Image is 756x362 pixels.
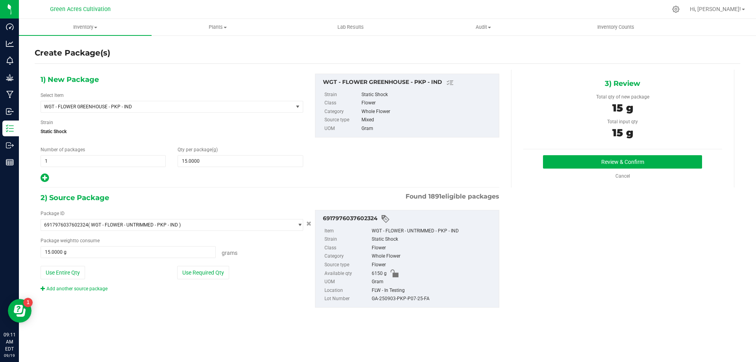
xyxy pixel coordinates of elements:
[324,252,370,261] label: Category
[6,91,14,98] inline-svg: Manufacturing
[324,99,360,108] label: Class
[41,74,99,85] span: 1) New Package
[6,158,14,166] inline-svg: Reports
[6,108,14,115] inline-svg: Inbound
[543,155,702,169] button: Review & Confirm
[612,126,633,139] span: 15 g
[19,19,152,35] a: Inventory
[324,124,360,133] label: UOM
[41,211,65,216] span: Package ID
[690,6,741,12] span: Hi, [PERSON_NAME]!
[587,24,645,31] span: Inventory Counts
[41,286,107,291] a: Add another source package
[324,295,370,303] label: Lot Number
[6,124,14,132] inline-svg: Inventory
[327,24,374,31] span: Lab Results
[372,269,387,278] span: 6150 g
[323,78,495,87] div: WGT - FLOWER GREENHOUSE - PKP - IND
[60,238,74,243] span: weight
[324,278,370,286] label: UOM
[6,57,14,65] inline-svg: Monitoring
[324,227,370,236] label: Item
[44,222,88,228] span: 6917976037602324
[428,193,441,200] span: 1891
[4,353,15,358] p: 09/19
[596,94,649,100] span: Total qty of new package
[41,92,64,99] label: Select Item
[406,192,499,201] span: Found eligible packages
[41,177,49,182] span: Add new output
[304,218,314,230] button: Cancel button
[607,119,638,124] span: Total input qty
[324,235,370,244] label: Strain
[222,250,237,256] span: Grams
[41,156,165,167] input: 1
[41,147,85,152] span: Number of packages
[152,19,284,35] a: Plants
[35,47,110,59] h4: Create Package(s)
[284,19,417,35] a: Lab Results
[324,244,370,252] label: Class
[324,269,370,278] label: Available qty
[6,74,14,82] inline-svg: Grow
[417,19,550,35] a: Audit
[372,235,495,244] div: Static Shock
[8,299,31,323] iframe: Resource center
[41,238,100,243] span: Package to consume
[41,192,109,204] span: 2) Source Package
[293,101,303,112] span: select
[178,147,218,152] span: Qty per package
[372,278,495,286] div: Gram
[88,222,181,228] span: ( WGT - FLOWER - UNTRIMMED - PKP - IND )
[212,147,218,152] span: (g)
[361,108,495,116] div: Whole Flower
[293,219,303,230] span: select
[361,124,495,133] div: Gram
[550,19,682,35] a: Inventory Counts
[6,23,14,31] inline-svg: Dashboard
[323,214,495,224] div: 6917976037602324
[372,295,495,303] div: GA-250903-PKP-P07-25-FA
[50,6,111,13] span: Green Acres Cultivation
[605,78,640,89] span: 3) Review
[44,104,280,110] span: WGT - FLOWER GREENHOUSE - PKP - IND
[324,116,360,124] label: Source type
[372,252,495,261] div: Whole Flower
[615,173,630,179] a: Cancel
[152,24,284,31] span: Plants
[41,247,215,258] input: 15.0000 g
[23,298,33,307] iframe: Resource center unread badge
[361,91,495,99] div: Static Shock
[324,286,370,295] label: Location
[361,99,495,108] div: Flower
[372,244,495,252] div: Flower
[19,24,152,31] span: Inventory
[324,108,360,116] label: Category
[324,91,360,99] label: Strain
[41,119,53,126] label: Strain
[417,24,549,31] span: Audit
[4,331,15,353] p: 09:11 AM EDT
[361,116,495,124] div: Mixed
[177,266,229,279] button: Use Required Qty
[372,261,495,269] div: Flower
[41,126,303,137] span: Static Shock
[178,156,302,167] input: 15.0000
[372,227,495,236] div: WGT - FLOWER - UNTRIMMED - PKP - IND
[372,286,495,295] div: FLW - In Testing
[324,261,370,269] label: Source type
[41,266,85,279] button: Use Entire Qty
[6,141,14,149] inline-svg: Outbound
[612,102,633,114] span: 15 g
[6,40,14,48] inline-svg: Analytics
[671,6,681,13] div: Manage settings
